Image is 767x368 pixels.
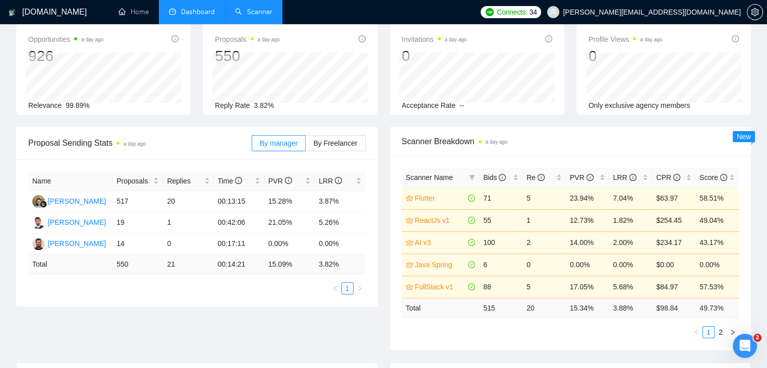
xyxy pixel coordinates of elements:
time: a day ago [258,37,280,42]
li: Next Page [353,282,366,294]
div: 926 [28,46,103,66]
span: Acceptance Rate [402,101,456,109]
td: 14.00% [566,231,609,254]
a: 2 [715,327,726,338]
td: 20 [522,298,566,318]
th: Replies [163,171,213,191]
td: 49.04% [695,209,739,231]
span: info-circle [235,177,242,184]
div: 550 [215,46,279,66]
span: crown [406,239,413,246]
td: 49.73 % [695,298,739,318]
span: Opportunities [28,33,103,45]
span: crown [406,195,413,202]
span: info-circle [285,177,292,184]
td: 5.68% [609,276,653,298]
button: right [727,326,739,338]
td: 00:14:21 [214,255,264,274]
td: 21.05% [264,212,315,233]
td: 00:17:11 [214,233,264,255]
td: 3.87% [315,191,365,212]
span: info-circle [335,177,342,184]
span: By manager [260,139,298,147]
span: Re [526,173,545,181]
span: Bids [483,173,506,181]
time: a day ago [124,141,146,147]
td: 0.00% [315,233,365,255]
span: PVR [570,173,594,181]
td: 5 [522,187,566,209]
td: 00:13:15 [214,191,264,212]
a: FM[PERSON_NAME] [32,218,106,226]
span: Reply Rate [215,101,250,109]
td: Total [28,255,112,274]
span: user [550,9,557,16]
a: AA[PERSON_NAME] [32,239,106,247]
span: check-circle [468,239,475,246]
span: Score [699,173,727,181]
span: Relevance [28,101,62,109]
img: FM [32,216,45,229]
td: 19 [112,212,163,233]
td: 88 [479,276,522,298]
td: 00:42:06 [214,212,264,233]
time: a day ago [486,139,508,145]
span: crown [406,217,413,224]
td: 21 [163,255,213,274]
span: LRR [319,177,342,185]
div: 0 [402,46,467,66]
td: 43.17% [695,231,739,254]
td: $84.97 [652,276,695,298]
td: 20 [163,191,213,212]
td: 1.82% [609,209,653,231]
td: 515 [479,298,522,318]
span: info-circle [720,174,727,181]
span: right [357,285,363,291]
td: 12.73% [566,209,609,231]
td: 23.94% [566,187,609,209]
td: 71 [479,187,522,209]
time: a day ago [445,37,467,42]
span: check-circle [468,217,475,224]
span: info-circle [629,174,636,181]
td: 14 [112,233,163,255]
td: $254.45 [652,209,695,231]
td: $ 98.84 [652,298,695,318]
td: 0.00% [609,254,653,276]
a: 1 [342,283,353,294]
span: info-circle [545,35,552,42]
span: check-circle [468,195,475,202]
td: $234.17 [652,231,695,254]
span: info-circle [499,174,506,181]
span: crown [406,283,413,290]
span: Connects: [497,7,527,18]
td: 3.82 % [315,255,365,274]
th: Name [28,171,112,191]
a: Java Spring [415,259,466,270]
iframe: Intercom live chat [733,334,757,358]
li: 2 [715,326,727,338]
td: 58.51% [695,187,739,209]
td: 2 [522,231,566,254]
td: 0 [163,233,213,255]
span: Scanner Breakdown [402,135,739,148]
img: upwork-logo.png [486,8,494,16]
span: info-circle [359,35,366,42]
td: 15.28% [264,191,315,212]
span: setting [747,8,762,16]
li: 1 [702,326,715,338]
span: crown [406,261,413,268]
span: 99.89% [66,101,89,109]
span: CPR [656,173,680,181]
td: Total [402,298,480,318]
a: FullStack v1 [415,281,466,292]
span: By Freelancer [313,139,357,147]
span: 34 [529,7,537,18]
td: 1 [522,209,566,231]
button: right [353,282,366,294]
span: info-circle [171,35,179,42]
span: Proposal Sending Stats [28,137,252,149]
span: Only exclusive agency members [588,101,690,109]
button: setting [747,4,763,20]
td: 0.00% [264,233,315,255]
